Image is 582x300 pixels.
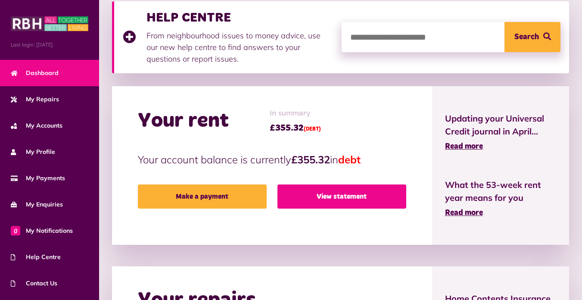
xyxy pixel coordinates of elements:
[138,109,229,134] h2: Your rent
[138,152,406,167] p: Your account balance is currently in
[291,153,330,166] strong: £355.32
[445,178,556,204] span: What the 53-week rent year means for you
[270,108,321,119] span: In summary
[11,226,73,235] span: My Notifications
[277,184,406,209] a: View statement
[11,95,59,104] span: My Repairs
[514,22,539,52] span: Search
[445,112,556,153] a: Updating your Universal Credit journal in April... Read more
[11,174,65,183] span: My Payments
[445,178,556,219] a: What the 53-week rent year means for you Read more
[270,122,321,134] span: £355.32
[338,153,361,166] span: debt
[11,253,61,262] span: Help Centre
[504,22,560,52] button: Search
[11,41,88,49] span: Last login: [DATE]
[11,226,20,235] span: 0
[445,209,483,217] span: Read more
[304,127,321,132] span: (DEBT)
[11,15,88,32] img: MyRBH
[11,279,57,288] span: Contact Us
[445,143,483,150] span: Read more
[11,121,62,130] span: My Accounts
[445,112,556,138] span: Updating your Universal Credit journal in April...
[11,69,59,78] span: Dashboard
[146,10,333,25] h3: HELP CENTRE
[11,200,63,209] span: My Enquiries
[146,30,333,65] p: From neighbourhood issues to money advice, use our new help centre to find answers to your questi...
[138,184,267,209] a: Make a payment
[11,147,55,156] span: My Profile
